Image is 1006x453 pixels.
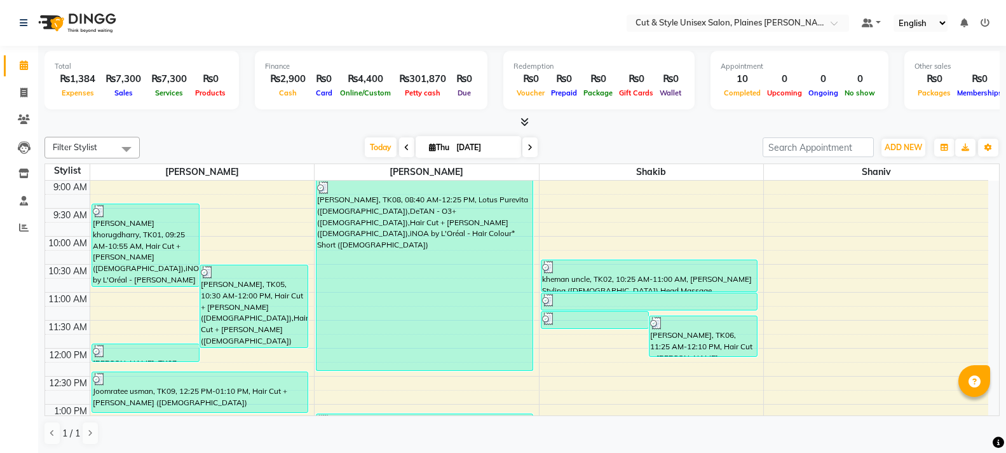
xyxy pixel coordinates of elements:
[313,88,336,97] span: Card
[51,181,90,194] div: 9:00 AM
[426,143,452,152] span: Thu
[46,377,90,390] div: 12:30 PM
[111,88,136,97] span: Sales
[541,312,649,328] div: [PERSON_NAME], TK04, 11:20 AM-11:40 AM, Hair Cut ([DEMOGRAPHIC_DATA])
[452,138,516,157] input: 2025-09-04
[513,88,548,97] span: Voucher
[764,72,805,87] div: 0
[721,88,764,97] span: Completed
[51,209,90,222] div: 9:30 AM
[92,344,200,361] div: [PERSON_NAME], TK07, 11:55 AM-12:15 PM, Hair Cut ([DEMOGRAPHIC_DATA])
[721,61,878,72] div: Appointment
[451,72,477,87] div: ₨0
[46,321,90,334] div: 11:30 AM
[580,88,616,97] span: Package
[146,72,192,87] div: ₨7,300
[841,72,878,87] div: 0
[841,88,878,97] span: No show
[541,260,758,291] div: kheman uncle, TK02, 10:25 AM-11:00 AM, [PERSON_NAME] Styling ([DEMOGRAPHIC_DATA]),Head Massage ([...
[46,293,90,306] div: 11:00 AM
[51,405,90,418] div: 1:00 PM
[914,72,954,87] div: ₨0
[100,72,146,87] div: ₨7,300
[649,316,757,356] div: [PERSON_NAME], TK06, 11:25 AM-12:10 PM, Hair Cut + [PERSON_NAME] ([DEMOGRAPHIC_DATA])
[55,61,229,72] div: Total
[764,88,805,97] span: Upcoming
[513,61,684,72] div: Redemption
[805,72,841,87] div: 0
[394,72,451,87] div: ₨301,870
[45,164,90,178] div: Stylist
[337,72,394,87] div: ₨4,400
[541,293,758,310] div: Soreean [PERSON_NAME], TK03, 11:00 AM-11:20 AM, Hair Cut ([DEMOGRAPHIC_DATA])
[616,88,656,97] span: Gift Cards
[580,72,616,87] div: ₨0
[315,164,539,180] span: [PERSON_NAME]
[954,72,1005,87] div: ₨0
[885,143,922,152] span: ADD NEW
[402,88,444,97] span: Petty cash
[513,72,548,87] div: ₨0
[805,88,841,97] span: Ongoing
[656,88,684,97] span: Wallet
[92,372,308,412] div: Joomratee usman, TK09, 12:25 PM-01:10 PM, Hair Cut + [PERSON_NAME] ([DEMOGRAPHIC_DATA])
[656,72,684,87] div: ₨0
[954,88,1005,97] span: Memberships
[90,164,315,180] span: [PERSON_NAME]
[265,61,477,72] div: Finance
[53,142,97,152] span: Filter Stylist
[548,72,580,87] div: ₨0
[46,265,90,278] div: 10:30 AM
[316,181,533,370] div: [PERSON_NAME], TK08, 08:40 AM-12:25 PM, Lotus Purevita ([DEMOGRAPHIC_DATA]),DeTAN - O3+ ([DEMOGRA...
[540,164,764,180] span: Shakib
[276,88,300,97] span: Cash
[365,137,397,157] span: Today
[763,137,874,157] input: Search Appointment
[764,164,988,180] span: Shaniv
[192,72,229,87] div: ₨0
[55,72,100,87] div: ₨1,384
[881,139,925,157] button: ADD NEW
[337,88,394,97] span: Online/Custom
[953,402,993,440] iframe: chat widget
[265,72,311,87] div: ₨2,900
[721,72,764,87] div: 10
[58,88,97,97] span: Expenses
[46,349,90,362] div: 12:00 PM
[200,265,308,347] div: [PERSON_NAME], TK05, 10:30 AM-12:00 PM, Hair Cut + [PERSON_NAME] ([DEMOGRAPHIC_DATA]),Hair Cut + ...
[32,5,119,41] img: logo
[616,72,656,87] div: ₨0
[311,72,337,87] div: ₨0
[92,204,200,286] div: [PERSON_NAME] khorugdharry, TK01, 09:25 AM-10:55 AM, Hair Cut + [PERSON_NAME] ([DEMOGRAPHIC_DATA]...
[152,88,186,97] span: Services
[192,88,229,97] span: Products
[46,237,90,250] div: 10:00 AM
[316,414,533,422] div: Joomratee usman, TK09, 01:10 PM-01:15 PM, Chin Threading ([DEMOGRAPHIC_DATA])
[454,88,474,97] span: Due
[914,88,954,97] span: Packages
[62,427,80,440] span: 1 / 1
[548,88,580,97] span: Prepaid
